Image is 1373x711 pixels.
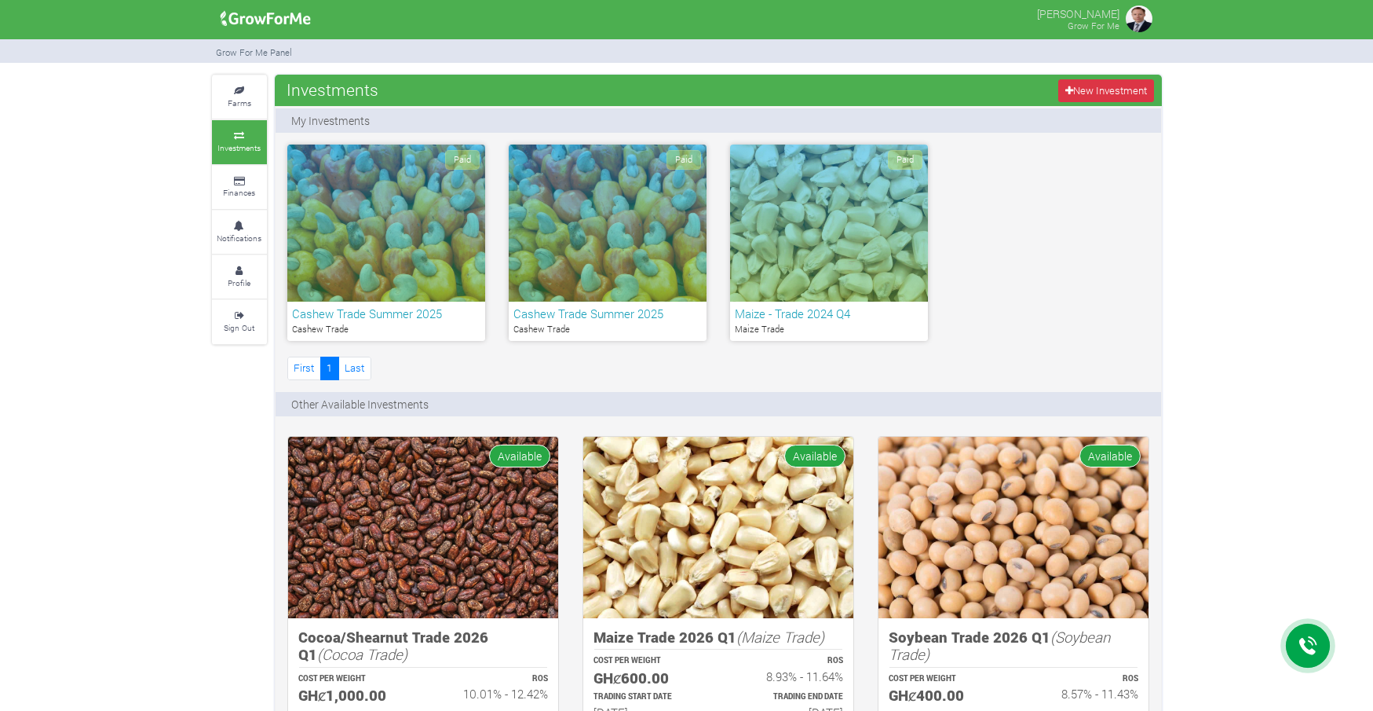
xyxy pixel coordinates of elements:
[212,300,267,343] a: Sign Out
[1123,3,1155,35] img: growforme image
[228,97,251,108] small: Farms
[437,687,548,701] h6: 10.01% - 12.42%
[338,357,371,379] a: Last
[437,673,548,685] p: ROS
[212,166,267,209] a: Finances
[1037,3,1119,22] p: [PERSON_NAME]
[888,150,922,170] span: Paid
[1068,20,1119,31] small: Grow For Me
[784,445,845,467] span: Available
[445,150,480,170] span: Paid
[298,673,409,685] p: COST PER WEIGHT
[292,306,480,321] h6: Cashew Trade Summer 2025
[298,687,409,705] h5: GHȼ1,000.00
[298,629,548,664] h5: Cocoa/Shearnut Trade 2026 Q1
[1079,445,1141,467] span: Available
[666,150,701,170] span: Paid
[1028,673,1138,685] p: ROS
[291,396,429,412] p: Other Available Investments
[223,187,255,198] small: Finances
[735,323,923,336] p: Maize Trade
[212,120,267,163] a: Investments
[216,46,292,58] small: Grow For Me Panel
[283,74,382,105] span: Investments
[212,255,267,299] a: Profile
[228,277,250,288] small: Profile
[320,357,339,379] a: 1
[593,691,704,703] p: Estimated Trading Start Date
[593,669,704,687] h5: GHȼ600.00
[513,306,702,321] h6: Cashew Trade Summer 2025
[732,655,843,667] p: ROS
[736,627,824,647] i: (Maize Trade)
[889,673,999,685] p: COST PER WEIGHT
[291,112,370,129] p: My Investments
[217,142,261,153] small: Investments
[878,437,1148,618] img: growforme image
[489,445,550,467] span: Available
[217,233,261,244] small: Notifications
[212,211,267,254] a: Notifications
[735,306,923,321] h6: Maize - Trade 2024 Q4
[583,437,853,618] img: growforme image
[593,655,704,667] p: COST PER WEIGHT
[732,669,843,684] h6: 8.93% - 11.64%
[212,75,267,119] a: Farms
[292,323,480,336] p: Cashew Trade
[287,145,485,341] a: Paid Cashew Trade Summer 2025 Cashew Trade
[317,644,407,664] i: (Cocoa Trade)
[1058,79,1153,102] a: New Investment
[513,323,702,336] p: Cashew Trade
[593,629,843,647] h5: Maize Trade 2026 Q1
[288,437,558,618] img: growforme image
[730,145,928,341] a: Paid Maize - Trade 2024 Q4 Maize Trade
[889,627,1110,665] i: (Soybean Trade)
[224,322,254,333] small: Sign Out
[889,687,999,705] h5: GHȼ400.00
[215,3,316,35] img: growforme image
[287,357,371,379] nav: Page Navigation
[889,629,1138,664] h5: Soybean Trade 2026 Q1
[287,357,321,379] a: First
[1028,687,1138,701] h6: 8.57% - 11.43%
[732,691,843,703] p: Estimated Trading End Date
[509,145,707,341] a: Paid Cashew Trade Summer 2025 Cashew Trade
